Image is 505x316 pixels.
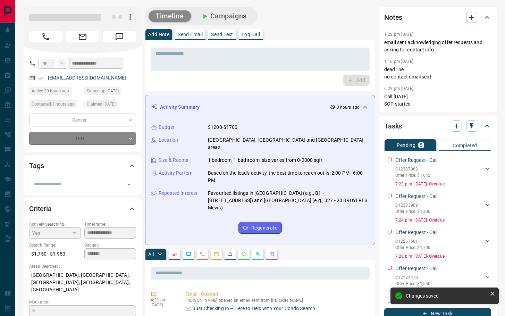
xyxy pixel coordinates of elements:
[29,299,136,305] p: Motivation:
[185,298,367,303] p: [PERSON_NAME] opened an email sent from [PERSON_NAME]
[151,101,369,114] div: Activity Summary3 hours ago
[208,169,369,184] p: Based on the lead's activity, the best time to reach out is: 2:00 PM - 6:00 PM
[84,221,136,227] p: Timeframe:
[397,143,415,148] p: Pending
[395,253,491,259] p: 7:26 p.m. [DATE] - Overdue
[395,274,430,281] p: C12184470
[384,12,402,23] h2: Notes
[172,251,177,257] svg: Notes
[84,100,136,110] div: Tue Sep 09 2025
[178,32,203,37] p: Send Email
[208,190,369,211] p: Favourited listings in [GEOGRAPHIC_DATA] (e.g., B1 - [STREET_ADDRESS]) and [GEOGRAPHIC_DATA] (e.g...
[149,10,191,22] button: Timeline
[159,157,188,164] p: Size & Rooms
[395,217,491,223] p: 7:24 p.m. [DATE] - Overdue
[395,172,430,178] p: Offer Price: $1,642
[395,165,491,180] div: C12387963Offer Price: $1,642
[185,291,367,298] p: Email - Opened
[186,251,191,257] svg: Lead Browsing Activity
[395,265,438,272] p: Offer Request - Call
[337,104,360,110] p: 3 hours ago
[159,124,175,131] p: Budget
[29,227,81,239] div: Yes
[395,238,430,244] p: C12257561
[29,31,62,42] span: Call
[148,252,154,257] p: All
[148,32,169,37] p: Add Note
[29,269,136,296] p: [GEOGRAPHIC_DATA], [GEOGRAPHIC_DATA], [GEOGRAPHIC_DATA], [GEOGRAPHIC_DATA], [GEOGRAPHIC_DATA]
[29,100,81,110] div: Tue Sep 16 2025
[32,88,69,94] span: Active 20 hours ago
[208,157,323,164] p: 1 bedroom, 1 bathroom, size varies from 0-2000 sqft
[211,32,233,37] p: Send Text
[208,124,237,131] p: $1200-$1700
[151,302,175,307] p: [DATE]
[395,157,438,164] p: Offer Request - Call
[384,93,491,108] p: Call [DATE] SOP started
[395,181,491,187] p: 7:23 p.m. [DATE] - Overdue
[160,103,200,111] p: Activity Summary
[194,10,254,22] button: Campaigns
[124,180,134,189] button: Open
[38,76,43,81] svg: Email Verified
[395,166,430,172] p: C12387963
[384,32,414,37] p: 1:22 pm [DATE]
[395,208,430,215] p: Offer Price: $1,300
[48,75,126,81] a: [EMAIL_ADDRESS][DOMAIN_NAME]
[242,32,260,37] p: Log Call
[395,244,430,251] p: Offer Price: $1,700
[384,9,491,26] div: Notes
[87,88,119,94] span: Signed up [DATE]
[395,281,430,287] p: Offer Price: $1,550
[384,118,491,134] div: Tasks
[29,263,136,269] p: Areas Searched:
[159,190,197,197] p: Repeated Interest
[66,31,99,42] span: Email
[395,193,438,200] p: Offer Request - Call
[29,87,81,97] div: Mon Sep 15 2025
[159,169,193,177] p: Activity Pattern
[29,203,52,214] h2: Criteria
[395,237,491,252] div: C12257561Offer Price: $1,700
[208,136,369,151] p: [GEOGRAPHIC_DATA], [GEOGRAPHIC_DATA] and [GEOGRAPHIC_DATA] areas
[84,87,136,97] div: Tue Sep 09 2025
[395,202,430,208] p: C12383909
[29,200,136,217] div: Criteria
[193,305,315,312] p: Just Checking In – Here to Help with Your Condo Search
[29,160,44,171] h2: Tags
[395,229,438,236] p: Offer Request - Call
[241,251,247,257] svg: Requests
[103,31,136,42] span: Message
[84,242,136,248] p: Budget:
[384,120,402,132] h2: Tasks
[420,143,422,148] p: 5
[29,242,81,248] p: Search Range:
[384,59,414,64] p: 1:16 pm [DATE]
[32,101,75,108] span: Contacted 3 hours ago
[395,201,491,216] div: C12383909Offer Price: $1,300
[384,86,414,91] p: 6:29 pm [DATE]
[29,157,136,174] div: Tags
[29,132,136,145] div: TBD
[29,221,81,227] p: Actively Searching:
[200,251,205,257] svg: Calls
[269,251,275,257] svg: Agent Actions
[213,251,219,257] svg: Emails
[151,298,175,302] p: 4:21 pm
[384,66,491,81] p: dead line no contact email sent
[159,136,178,144] p: Location
[29,248,81,260] p: $1,750 - $1,950
[406,293,487,299] div: Changes saved
[238,222,282,234] button: Regenerate
[384,39,491,53] p: email sent acknowledging offer requests and asking for contact info
[29,114,136,126] div: Renter
[255,251,261,257] svg: Opportunities
[227,251,233,257] svg: Listing Alerts
[87,101,116,108] span: Claimed [DATE]
[395,273,491,288] div: C12184470Offer Price: $1,550
[453,143,477,148] p: Completed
